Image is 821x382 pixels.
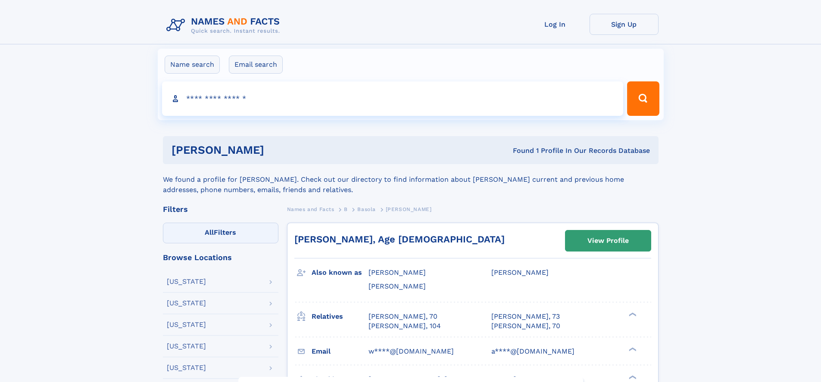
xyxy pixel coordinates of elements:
[162,81,624,116] input: search input
[388,146,650,155] div: Found 1 Profile In Our Records Database
[312,309,368,324] h3: Relatives
[627,374,637,380] div: ❯
[344,204,348,214] a: B
[287,204,334,214] a: Names and Facts
[386,206,432,212] span: [PERSON_NAME]
[167,300,206,307] div: [US_STATE]
[163,254,278,261] div: Browse Locations
[590,14,659,35] a: Sign Up
[521,14,590,35] a: Log In
[172,145,389,155] h1: [PERSON_NAME]
[357,204,376,214] a: Basola
[491,268,549,276] span: [PERSON_NAME]
[368,312,437,321] a: [PERSON_NAME], 70
[312,265,368,280] h3: Also known as
[163,14,287,37] img: Logo Names and Facts
[163,223,278,243] label: Filters
[627,311,637,317] div: ❯
[344,206,348,212] span: B
[627,346,637,352] div: ❯
[167,343,206,350] div: [US_STATE]
[205,228,214,236] span: All
[565,230,651,251] a: View Profile
[163,205,278,213] div: Filters
[312,344,368,359] h3: Email
[627,81,659,116] button: Search Button
[368,282,426,290] span: [PERSON_NAME]
[167,364,206,371] div: [US_STATE]
[368,321,441,331] a: [PERSON_NAME], 104
[167,278,206,285] div: [US_STATE]
[357,206,376,212] span: Basola
[163,164,659,195] div: We found a profile for [PERSON_NAME]. Check out our directory to find information about [PERSON_N...
[587,231,629,251] div: View Profile
[294,234,505,245] a: [PERSON_NAME], Age [DEMOGRAPHIC_DATA]
[167,321,206,328] div: [US_STATE]
[165,56,220,74] label: Name search
[491,312,560,321] a: [PERSON_NAME], 73
[368,268,426,276] span: [PERSON_NAME]
[229,56,283,74] label: Email search
[491,321,560,331] a: [PERSON_NAME], 70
